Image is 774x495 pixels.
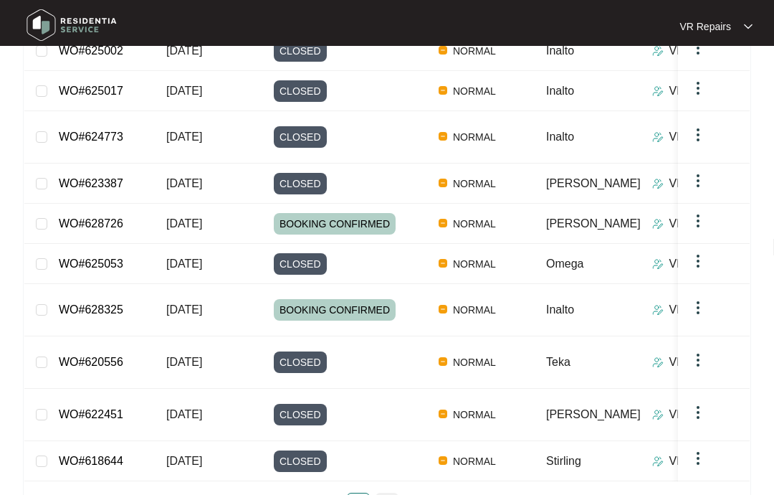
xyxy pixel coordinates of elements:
span: BOOKING CONFIRMED [274,299,396,321]
p: VR Repairs [669,175,728,192]
a: WO#625002 [59,44,123,57]
a: WO#624773 [59,131,123,143]
img: Assigner Icon [652,178,664,189]
span: [DATE] [166,44,202,57]
img: Vercel Logo [439,456,447,465]
span: NORMAL [447,354,502,371]
span: [DATE] [166,217,202,230]
img: residentia service logo [21,4,122,47]
img: Vercel Logo [439,305,447,313]
span: CLOSED [274,451,327,472]
span: Stirling [546,455,581,467]
span: Inalto [546,85,574,97]
img: Vercel Logo [439,46,447,55]
span: CLOSED [274,173,327,194]
img: dropdown arrow [689,172,707,189]
span: [DATE] [166,356,202,368]
a: WO#625053 [59,258,123,270]
span: [DATE] [166,131,202,143]
a: WO#628325 [59,303,123,316]
img: Assigner Icon [652,304,664,316]
span: NORMAL [447,82,502,100]
img: Vercel Logo [439,357,447,366]
span: CLOSED [274,352,327,373]
img: dropdown arrow [689,404,707,421]
span: NORMAL [447,215,502,232]
img: Assigner Icon [652,357,664,368]
img: dropdown arrow [744,23,752,30]
a: WO#628726 [59,217,123,230]
img: Vercel Logo [439,86,447,95]
p: VR Repairs [669,406,728,423]
a: WO#622451 [59,408,123,420]
span: [DATE] [166,177,202,189]
p: VR Repairs [669,215,728,232]
p: VR Repairs [669,42,728,60]
span: [PERSON_NAME] [546,408,641,420]
span: NORMAL [447,453,502,470]
span: Inalto [546,303,574,316]
img: Assigner Icon [652,45,664,57]
img: dropdown arrow [689,212,707,230]
p: VR Repairs [669,82,728,100]
a: WO#625017 [59,85,123,97]
span: [PERSON_NAME] [546,177,641,189]
span: CLOSED [274,404,327,425]
img: Assigner Icon [652,456,664,467]
span: Inalto [546,131,574,143]
p: VR Repairs [669,255,728,273]
a: WO#623387 [59,177,123,189]
p: VR Repairs [669,128,728,146]
img: Assigner Icon [652,409,664,420]
span: [DATE] [166,455,202,467]
a: WO#620556 [59,356,123,368]
span: Inalto [546,44,574,57]
span: [DATE] [166,303,202,316]
p: VR Repairs [679,19,731,34]
span: CLOSED [274,253,327,275]
img: dropdown arrow [689,253,707,270]
a: WO#618644 [59,455,123,467]
span: Teka [546,356,570,368]
img: dropdown arrow [689,126,707,143]
span: [DATE] [166,258,202,270]
span: NORMAL [447,255,502,273]
img: Vercel Logo [439,410,447,418]
img: Assigner Icon [652,131,664,143]
span: NORMAL [447,175,502,192]
span: NORMAL [447,42,502,60]
span: [PERSON_NAME] [546,217,641,230]
img: Vercel Logo [439,179,447,187]
p: VR Repairs [669,453,728,470]
span: CLOSED [274,40,327,62]
span: [DATE] [166,408,202,420]
p: VR Repairs [669,354,728,371]
img: Vercel Logo [439,219,447,227]
span: BOOKING CONFIRMED [274,213,396,235]
img: dropdown arrow [689,299,707,316]
img: dropdown arrow [689,450,707,467]
img: Assigner Icon [652,218,664,230]
span: Omega [546,258,583,270]
img: Assigner Icon [652,258,664,270]
img: dropdown arrow [689,80,707,97]
span: NORMAL [447,301,502,319]
span: NORMAL [447,128,502,146]
span: [DATE] [166,85,202,97]
span: CLOSED [274,126,327,148]
img: Vercel Logo [439,132,447,141]
img: Assigner Icon [652,85,664,97]
img: Vercel Logo [439,259,447,268]
span: NORMAL [447,406,502,423]
span: CLOSED [274,80,327,102]
p: VR Repairs [669,301,728,319]
img: dropdown arrow [689,352,707,369]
